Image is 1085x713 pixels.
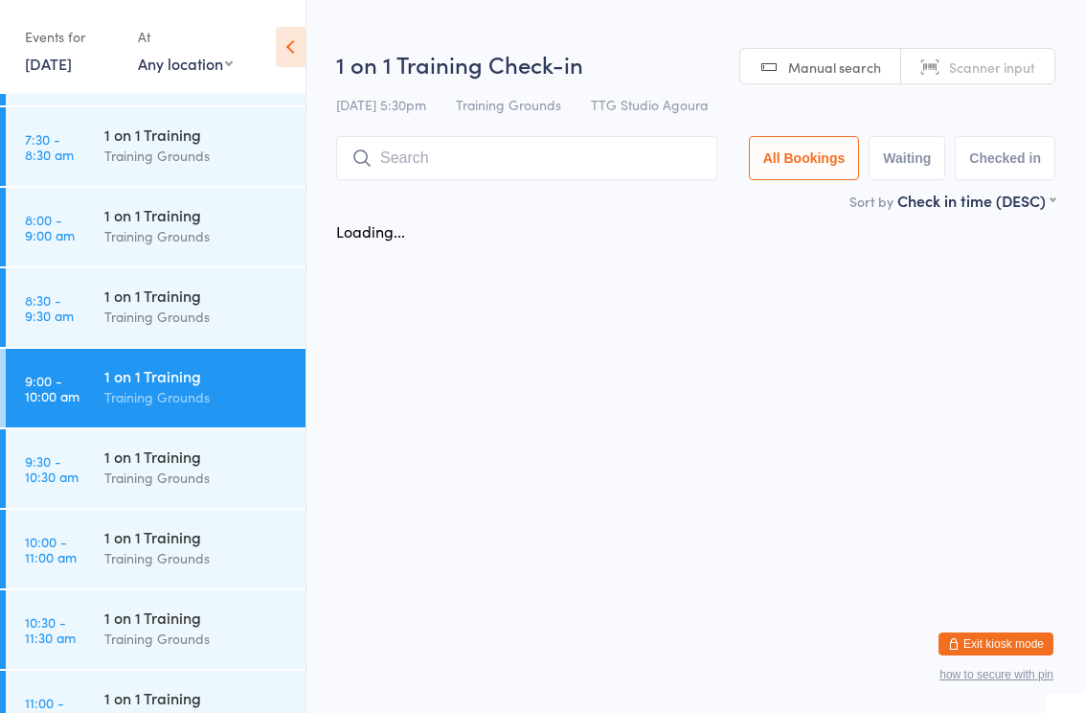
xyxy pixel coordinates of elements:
button: Exit kiosk mode [938,632,1053,655]
div: Loading... [336,220,405,241]
a: 9:00 -10:00 am1 on 1 TrainingTraining Grounds [6,349,305,427]
div: 1 on 1 Training [104,607,289,628]
time: 8:00 - 9:00 am [25,212,75,242]
div: Training Grounds [104,386,289,408]
div: 1 on 1 Training [104,446,289,467]
h2: 1 on 1 Training Check-in [336,48,1055,80]
button: All Bookings [749,136,860,180]
div: Check in time (DESC) [897,190,1055,211]
div: 1 on 1 Training [104,365,289,386]
span: TTG Studio Agoura [591,95,708,114]
a: 7:30 -8:30 am1 on 1 TrainingTraining Grounds [6,107,305,186]
span: [DATE] 5:30pm [336,95,426,114]
time: 9:30 - 10:30 am [25,453,79,484]
div: Training Grounds [104,467,289,489]
div: Any location [138,53,233,74]
time: 7:30 - 8:30 am [25,131,74,162]
a: 10:00 -11:00 am1 on 1 TrainingTraining Grounds [6,510,305,588]
div: Events for [25,21,119,53]
div: Training Grounds [104,628,289,650]
a: 9:30 -10:30 am1 on 1 TrainingTraining Grounds [6,429,305,508]
button: how to secure with pin [939,668,1053,681]
div: 1 on 1 Training [104,526,289,547]
time: 9:00 - 10:00 am [25,373,79,403]
input: Search [336,136,717,180]
div: At [138,21,233,53]
a: [DATE] [25,53,72,74]
div: Training Grounds [104,306,289,328]
div: Training Grounds [104,225,289,247]
div: 1 on 1 Training [104,687,289,708]
a: 8:30 -9:30 am1 on 1 TrainingTraining Grounds [6,268,305,347]
a: 8:00 -9:00 am1 on 1 TrainingTraining Grounds [6,188,305,266]
span: Training Grounds [456,95,561,114]
button: Checked in [955,136,1055,180]
div: 1 on 1 Training [104,124,289,145]
span: Manual search [788,57,881,77]
label: Sort by [849,192,893,211]
button: Waiting [869,136,945,180]
div: Training Grounds [104,547,289,569]
time: 10:30 - 11:30 am [25,614,76,645]
div: 1 on 1 Training [104,285,289,306]
span: Scanner input [949,57,1035,77]
a: 10:30 -11:30 am1 on 1 TrainingTraining Grounds [6,590,305,669]
time: 8:30 - 9:30 am [25,292,74,323]
time: 10:00 - 11:00 am [25,534,77,564]
div: Training Grounds [104,145,289,167]
div: 1 on 1 Training [104,204,289,225]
